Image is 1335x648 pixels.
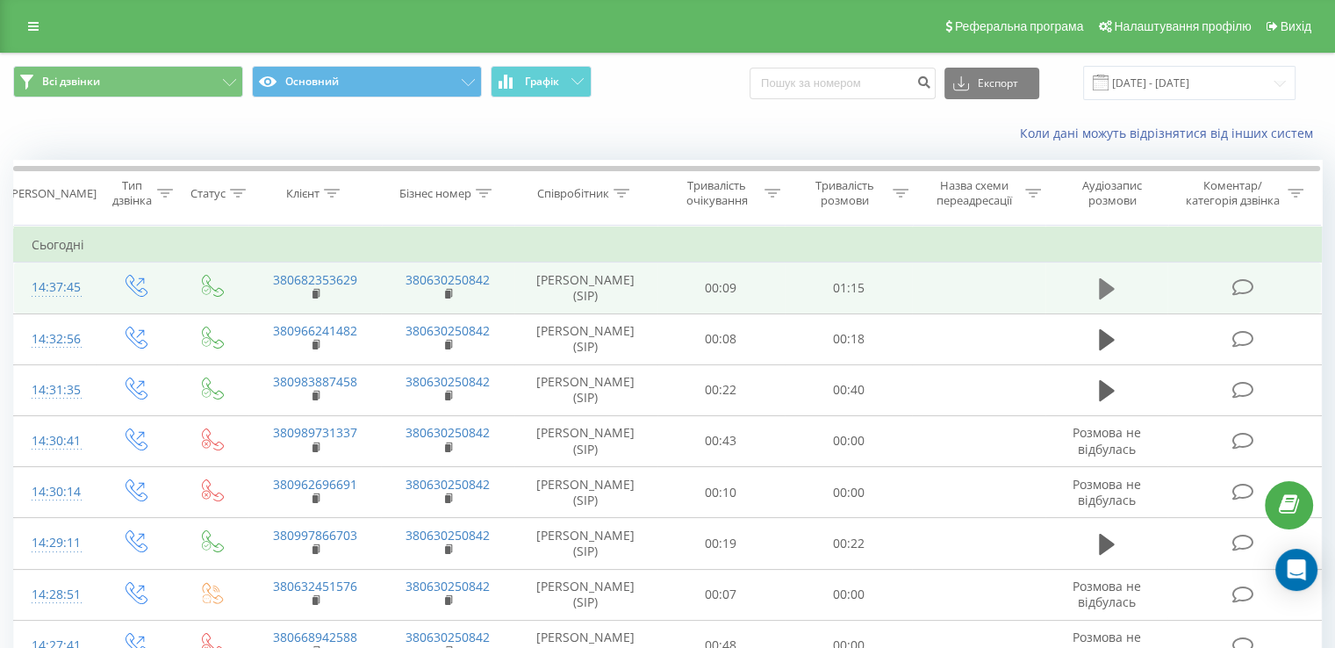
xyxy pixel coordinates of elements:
[514,364,657,415] td: [PERSON_NAME] (SIP)
[406,373,490,390] a: 380630250842
[657,313,785,364] td: 00:08
[1181,178,1283,208] div: Коментар/категорія дзвінка
[111,178,152,208] div: Тип дзвінка
[1073,476,1141,508] span: Розмова не відбулась
[273,476,357,493] a: 380962696691
[800,178,888,208] div: Тривалість розмови
[406,578,490,594] a: 380630250842
[32,322,78,356] div: 14:32:56
[657,364,785,415] td: 00:22
[514,263,657,313] td: [PERSON_NAME] (SIP)
[273,373,357,390] a: 380983887458
[273,578,357,594] a: 380632451576
[406,322,490,339] a: 380630250842
[514,569,657,620] td: [PERSON_NAME] (SIP)
[190,186,226,201] div: Статус
[1061,178,1164,208] div: Аудіозапис розмови
[32,373,78,407] div: 14:31:35
[1114,19,1251,33] span: Налаштування профілю
[1020,125,1322,141] a: Коли дані можуть відрізнятися вiд інших систем
[657,263,785,313] td: 00:09
[657,569,785,620] td: 00:07
[8,186,97,201] div: [PERSON_NAME]
[14,227,1322,263] td: Сьогодні
[785,467,912,518] td: 00:00
[785,569,912,620] td: 00:00
[273,271,357,288] a: 380682353629
[32,270,78,305] div: 14:37:45
[273,629,357,645] a: 380668942588
[514,313,657,364] td: [PERSON_NAME] (SIP)
[525,76,559,88] span: Графік
[657,415,785,466] td: 00:43
[406,476,490,493] a: 380630250842
[1281,19,1311,33] span: Вихід
[750,68,936,99] input: Пошук за номером
[785,263,912,313] td: 01:15
[944,68,1039,99] button: Експорт
[1073,424,1141,457] span: Розмова не відбулась
[273,424,357,441] a: 380989731337
[785,364,912,415] td: 00:40
[785,518,912,569] td: 00:22
[406,629,490,645] a: 380630250842
[785,415,912,466] td: 00:00
[32,475,78,509] div: 14:30:14
[42,75,100,89] span: Всі дзвінки
[273,322,357,339] a: 380966241482
[286,186,319,201] div: Клієнт
[514,415,657,466] td: [PERSON_NAME] (SIP)
[406,424,490,441] a: 380630250842
[657,518,785,569] td: 00:19
[491,66,592,97] button: Графік
[406,527,490,544] a: 380630250842
[32,578,78,612] div: 14:28:51
[673,178,761,208] div: Тривалість очікування
[406,271,490,288] a: 380630250842
[514,467,657,518] td: [PERSON_NAME] (SIP)
[537,186,609,201] div: Співробітник
[32,424,78,458] div: 14:30:41
[1275,549,1317,591] div: Open Intercom Messenger
[252,66,482,97] button: Основний
[399,186,471,201] div: Бізнес номер
[1073,578,1141,610] span: Розмова не відбулась
[273,527,357,544] a: 380997866703
[32,526,78,560] div: 14:29:11
[929,178,1021,208] div: Назва схеми переадресації
[514,518,657,569] td: [PERSON_NAME] (SIP)
[657,467,785,518] td: 00:10
[955,19,1084,33] span: Реферальна програма
[13,66,243,97] button: Всі дзвінки
[785,313,912,364] td: 00:18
